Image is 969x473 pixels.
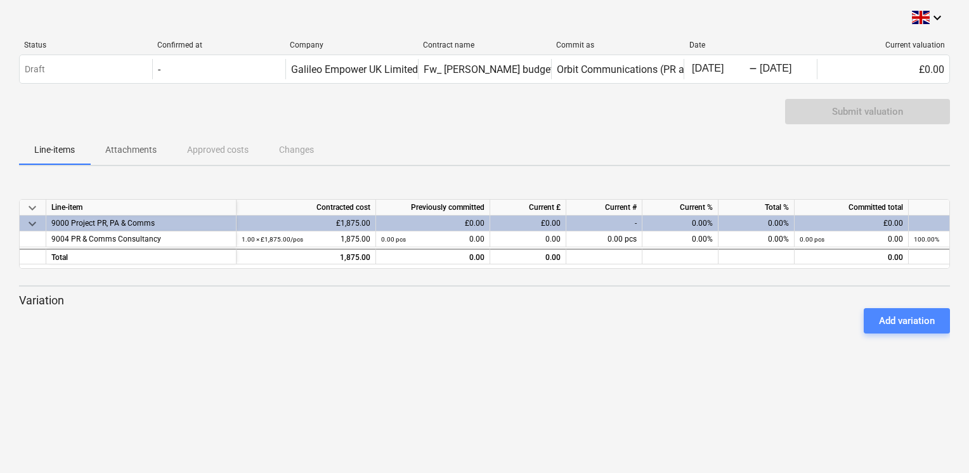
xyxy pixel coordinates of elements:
[34,143,75,157] p: Line-items
[51,216,231,231] div: 9000 Project PR, PA & Comms
[557,63,780,75] div: Orbit Communications (PR and Public Affairs) Ltd
[157,41,280,49] div: Confirmed at
[795,216,909,231] div: £0.00
[642,216,719,231] div: 0.00%
[490,249,566,264] div: 0.00
[290,41,413,49] div: Company
[800,231,903,247] div: 0.00
[242,231,370,247] div: 1,875.00
[689,60,749,78] input: Start Date
[46,249,237,264] div: Total
[158,63,160,75] div: -
[51,231,231,247] div: 9004 PR & Comms Consultancy
[423,41,546,49] div: Contract name
[237,200,376,216] div: Contracted cost
[25,216,40,231] span: keyboard_arrow_down
[719,216,795,231] div: 0.00%
[381,250,484,266] div: 0.00
[376,200,490,216] div: Previously committed
[376,216,490,231] div: £0.00
[566,200,642,216] div: Current #
[424,63,573,75] div: Fw_ [PERSON_NAME] budget.eml
[24,41,147,49] div: Status
[719,231,795,247] div: 0.00%
[757,60,817,78] input: End Date
[25,63,45,76] p: Draft
[749,65,757,73] div: -
[490,216,566,231] div: £0.00
[46,200,237,216] div: Line-item
[19,293,950,308] p: Variation
[381,236,406,243] small: 0.00 pcs
[795,200,909,216] div: Committed total
[795,249,909,264] div: 0.00
[237,216,376,231] div: £1,875.00
[566,216,642,231] div: -
[822,41,945,49] div: Current valuation
[291,63,574,75] div: Galileo Empower UK Limited (previously GGE Scotland Limited)
[800,236,824,243] small: 0.00 pcs
[817,59,949,79] div: £0.00
[105,143,157,157] p: Attachments
[242,236,303,243] small: 1.00 × £1,875.00 / pcs
[879,313,935,329] div: Add variation
[556,41,679,49] div: Commit as
[25,200,40,216] span: keyboard_arrow_down
[566,231,642,247] div: 0.00 pcs
[490,200,566,216] div: Current £
[689,41,812,49] div: Date
[642,231,719,247] div: 0.00%
[381,231,484,247] div: 0.00
[864,308,950,334] button: Add variation
[242,250,370,266] div: 1,875.00
[490,231,566,247] div: 0.00
[930,10,945,25] i: keyboard_arrow_down
[719,200,795,216] div: Total %
[914,236,939,243] small: 100.00%
[642,200,719,216] div: Current %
